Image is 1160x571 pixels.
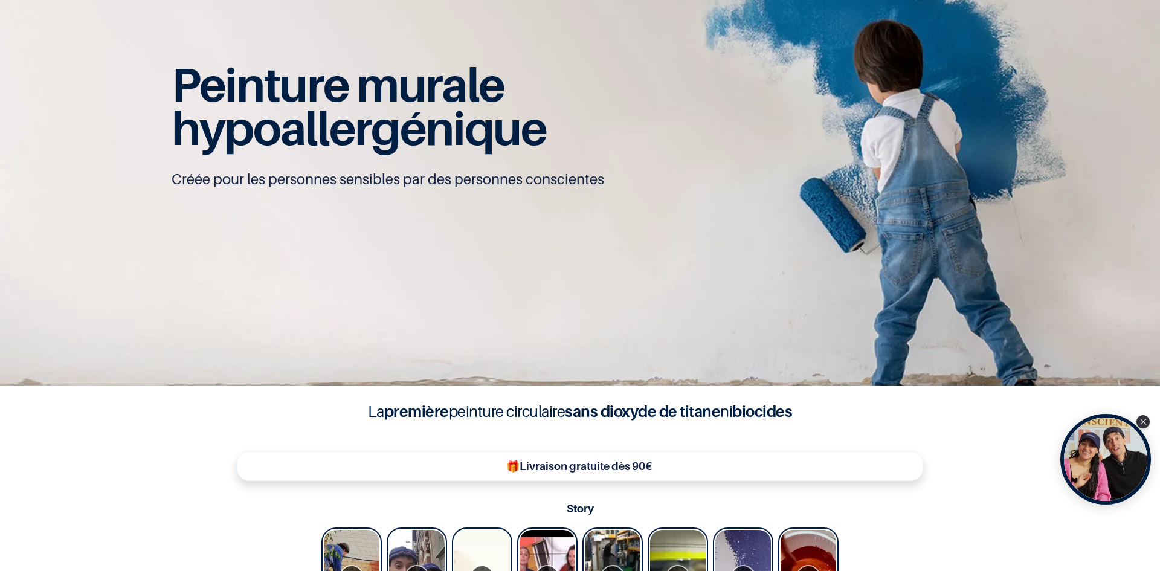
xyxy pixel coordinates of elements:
div: Open Tolstoy widget [1060,414,1151,505]
div: Close Tolstoy widget [1136,415,1150,428]
span: hypoallergénique [172,100,547,156]
b: 🎁Livraison gratuite dès 90€ [506,460,652,473]
p: Créée pour les personnes sensibles par des personnes conscientes [172,170,988,189]
b: sans dioxyde de titane [565,402,720,421]
h4: La peinture circulaire ni [338,400,822,423]
div: Tolstoy bubble widget [1060,414,1151,505]
div: Open Tolstoy [1060,414,1151,505]
span: Peinture murale [172,56,504,112]
b: première [384,402,449,421]
b: biocides [732,402,792,421]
